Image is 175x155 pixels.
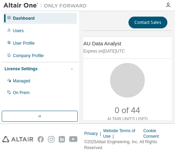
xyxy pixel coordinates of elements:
[13,40,35,46] div: User Profile
[13,28,24,34] div: Users
[13,90,30,95] div: On Prem
[48,136,54,143] img: instagram.svg
[84,131,103,136] div: Privacy
[83,48,170,54] p: Expires on [DATE] UTC
[115,104,140,116] p: 0 of 44
[13,78,30,84] div: Managed
[2,136,33,143] img: altair_logo.svg
[83,40,121,46] span: AU Data Analyst
[84,139,173,151] p: © 2025 Altair Engineering, Inc. All Rights Reserved.
[13,53,44,58] div: Company Profile
[103,128,143,139] div: Website Terms of Use
[37,136,44,143] img: facebook.svg
[5,66,37,72] div: License Settings
[143,128,173,139] div: Cookie Consent
[13,16,35,21] div: Dashboard
[69,136,78,143] img: youtube.svg
[3,2,90,9] img: Altair One
[59,136,65,143] img: linkedin.svg
[128,17,167,28] button: Contact Sales
[107,116,148,122] p: ALTAIR UNITS USED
